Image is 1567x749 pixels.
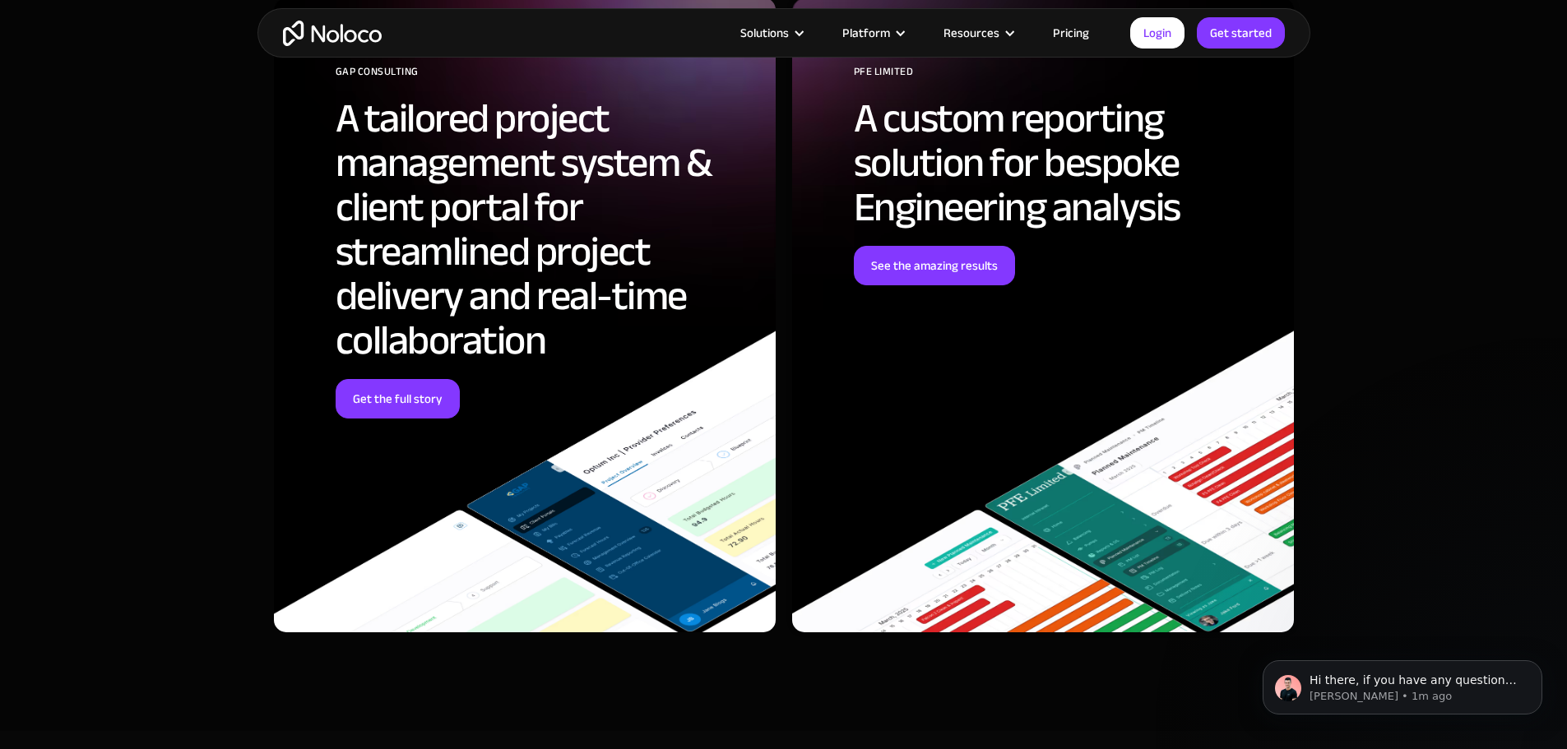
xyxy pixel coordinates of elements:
div: Resources [923,22,1032,44]
a: Pricing [1032,22,1110,44]
a: Get the full story [336,379,460,418]
div: PFE Limited [854,59,1269,96]
a: Login [1130,17,1185,49]
h2: A custom reporting solution for bespoke Engineering analysis [854,96,1269,229]
div: GAP Consulting [336,59,751,96]
a: See the amazing results [854,246,1015,285]
a: home [283,21,382,46]
a: Get started [1197,17,1285,49]
div: Solutions [740,22,789,44]
h2: A tailored project management system & client portal for streamlined project delivery and real-ti... [336,96,751,363]
div: Solutions [720,22,822,44]
div: Platform [842,22,890,44]
div: Resources [943,22,999,44]
div: Platform [822,22,923,44]
iframe: Intercom notifications message [1238,626,1567,741]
